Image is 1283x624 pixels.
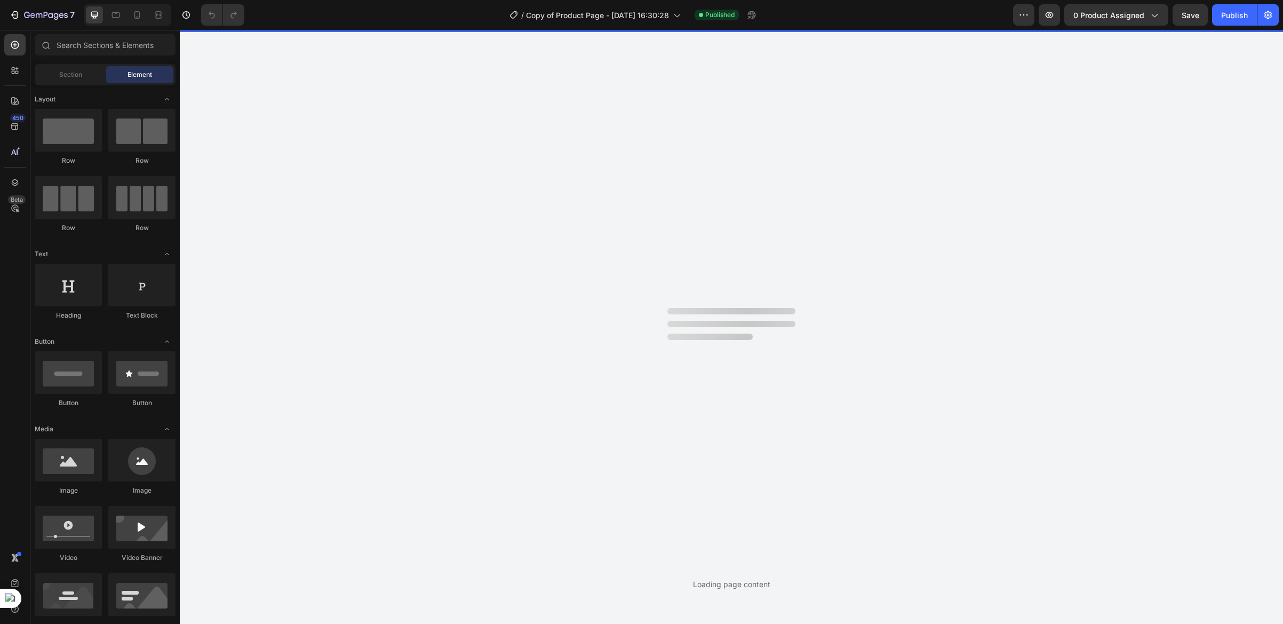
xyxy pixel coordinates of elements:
[35,223,102,233] div: Row
[693,579,770,590] div: Loading page content
[59,70,82,80] span: Section
[108,398,176,408] div: Button
[4,4,79,26] button: 7
[1064,4,1168,26] button: 0 product assigned
[521,10,524,21] span: /
[35,398,102,408] div: Button
[35,94,55,104] span: Layout
[35,311,102,320] div: Heading
[526,10,669,21] span: Copy of Product Page - [DATE] 16:30:28
[35,553,102,563] div: Video
[35,424,53,434] span: Media
[70,9,75,21] p: 7
[158,333,176,350] span: Toggle open
[8,195,26,204] div: Beta
[108,156,176,165] div: Row
[201,4,244,26] div: Undo/Redo
[35,156,102,165] div: Row
[108,223,176,233] div: Row
[10,114,26,122] div: 450
[705,10,735,20] span: Published
[35,337,54,346] span: Button
[1182,11,1199,20] span: Save
[108,486,176,495] div: Image
[108,553,176,563] div: Video Banner
[127,70,152,80] span: Element
[158,91,176,108] span: Toggle open
[35,34,176,56] input: Search Sections & Elements
[35,486,102,495] div: Image
[158,246,176,263] span: Toggle open
[1173,4,1208,26] button: Save
[1212,4,1257,26] button: Publish
[158,421,176,438] span: Toggle open
[108,311,176,320] div: Text Block
[35,249,48,259] span: Text
[1221,10,1248,21] div: Publish
[1073,10,1144,21] span: 0 product assigned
